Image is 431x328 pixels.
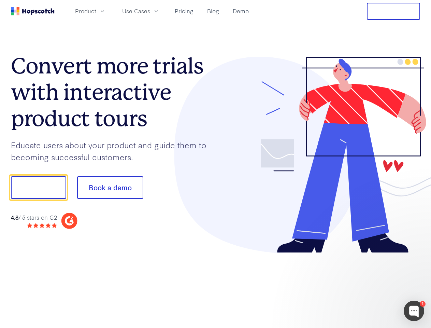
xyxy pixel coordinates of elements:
h1: Convert more trials with interactive product tours [11,53,216,132]
a: Blog [204,5,222,17]
a: Home [11,7,55,15]
button: Free Trial [367,3,420,20]
p: Educate users about your product and guide them to becoming successful customers. [11,139,216,163]
strong: 4.8 [11,213,18,221]
button: Book a demo [77,176,143,199]
button: Product [71,5,110,17]
a: Pricing [172,5,196,17]
div: / 5 stars on G2 [11,213,57,222]
div: 1 [420,301,426,307]
span: Product [75,7,96,15]
button: Show me! [11,176,66,199]
button: Use Cases [118,5,164,17]
span: Use Cases [122,7,150,15]
a: Demo [230,5,252,17]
